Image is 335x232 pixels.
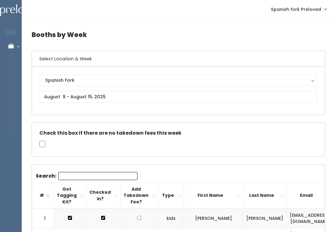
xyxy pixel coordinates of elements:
[184,183,243,208] th: First Name: activate to sort column ascending
[86,183,120,208] th: Checked in?: activate to sort column ascending
[32,26,325,43] h4: Booths by Week
[287,183,333,208] th: Email: activate to sort column ascending
[184,209,243,228] td: [PERSON_NAME]
[243,209,287,228] td: [PERSON_NAME]
[287,209,333,228] td: [EMAIL_ADDRESS][DOMAIN_NAME]
[54,183,86,208] th: Got Tagging Kit?: activate to sort column ascending
[58,172,137,180] input: Search:
[120,183,158,208] th: Add Takedown Fee?: activate to sort column ascending
[39,130,317,136] h5: Check this box if there are no takedown fees this week
[243,183,287,208] th: Last Name: activate to sort column ascending
[158,183,184,208] th: Type: activate to sort column ascending
[45,77,311,84] div: Spanish Fork
[32,183,54,208] th: #: activate to sort column descending
[36,172,137,180] label: Search:
[32,51,325,67] h6: Select Location & Week
[39,74,317,86] button: Spanish Fork
[32,209,54,228] td: 1
[39,91,317,103] input: August 9 - August 15, 2025
[271,6,321,13] span: Spanish fork Preloved
[265,2,333,16] a: Spanish fork Preloved
[158,209,184,228] td: kids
